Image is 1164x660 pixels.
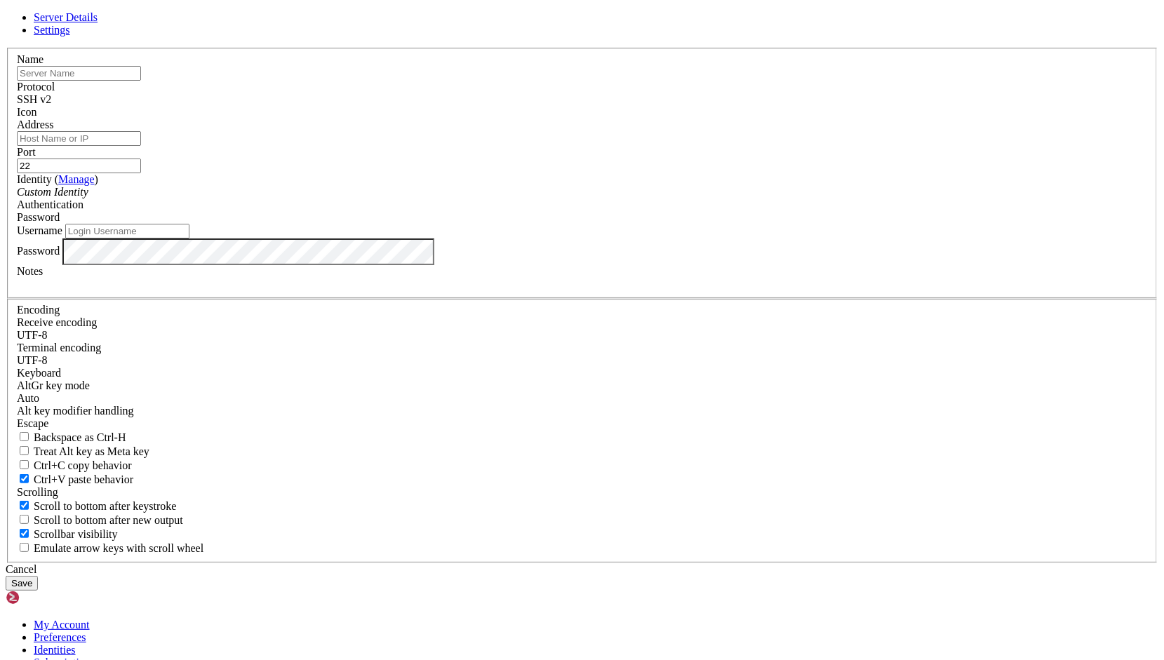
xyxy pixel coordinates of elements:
label: Controls how the Alt key is handled. Escape: Send an ESC prefix. 8-Bit: Add 128 to the typed char... [17,405,134,417]
a: Identities [34,644,76,656]
div: Escape [17,417,1147,430]
div: UTF-8 [17,329,1147,342]
span: ( ) [55,173,98,185]
img: Shellngn [6,591,86,605]
input: Treat Alt key as Meta key [20,446,29,455]
input: Server Name [17,66,141,81]
input: Scroll to bottom after keystroke [20,501,29,510]
input: Login Username [65,224,189,238]
a: My Account [34,619,90,631]
input: Scroll to bottom after new output [20,515,29,524]
label: Protocol [17,81,55,93]
span: UTF-8 [17,329,48,341]
label: Authentication [17,198,83,210]
span: Ctrl+C copy behavior [34,459,132,471]
label: Identity [17,173,98,185]
label: Keyboard [17,367,61,379]
label: Set the expected encoding for data received from the host. If the encodings do not match, visual ... [17,379,90,391]
label: Username [17,224,62,236]
input: Ctrl+C copy behavior [20,460,29,469]
label: The vertical scrollbar mode. [17,528,118,540]
label: Ctrl-C copies if true, send ^C to host if false. Ctrl-Shift-C sends ^C to host if true, copies if... [17,459,132,471]
span: SSH v2 [17,93,51,105]
div: Custom Identity [17,186,1147,198]
label: Whether the Alt key acts as a Meta key or as a distinct Alt key. [17,445,149,457]
span: Scroll to bottom after new output [34,514,183,526]
a: Settings [34,24,70,36]
span: Backspace as Ctrl-H [34,431,126,443]
label: The default terminal encoding. ISO-2022 enables character map translations (like graphics maps). ... [17,342,101,353]
label: Ctrl+V pastes if true, sends ^V to host if false. Ctrl+Shift+V sends ^V to host if true, pastes i... [17,473,133,485]
div: Password [17,211,1147,224]
div: SSH v2 [17,93,1147,106]
span: Scroll to bottom after keystroke [34,500,177,512]
label: Set the expected encoding for data received from the host. If the encodings do not match, visual ... [17,316,97,328]
button: Save [6,576,38,591]
input: Emulate arrow keys with scroll wheel [20,543,29,552]
label: Scroll to bottom after new output. [17,514,183,526]
i: Custom Identity [17,186,88,198]
input: Backspace as Ctrl-H [20,432,29,441]
a: Manage [58,173,95,185]
label: Notes [17,265,43,277]
span: Scrollbar visibility [34,528,118,540]
span: Auto [17,392,39,404]
div: Auto [17,392,1147,405]
label: If true, the backspace should send BS ('\x08', aka ^H). Otherwise the backspace key should send '... [17,431,126,443]
div: UTF-8 [17,354,1147,367]
input: Ctrl+V paste behavior [20,474,29,483]
span: Treat Alt key as Meta key [34,445,149,457]
label: Name [17,53,44,65]
label: Icon [17,106,36,118]
label: Encoding [17,304,60,316]
span: UTF-8 [17,354,48,366]
span: Emulate arrow keys with scroll wheel [34,542,203,554]
span: Ctrl+V paste behavior [34,473,133,485]
label: Port [17,146,36,158]
label: When using the alternative screen buffer, and DECCKM (Application Cursor Keys) is active, mouse w... [17,542,203,554]
div: Cancel [6,563,1158,576]
label: Password [17,245,60,257]
a: Preferences [34,631,86,643]
label: Scrolling [17,486,58,498]
label: Address [17,119,53,130]
input: Scrollbar visibility [20,529,29,538]
label: Whether to scroll to the bottom on any keystroke. [17,500,177,512]
input: Host Name or IP [17,131,141,146]
a: Server Details [34,11,98,23]
input: Port Number [17,159,141,173]
span: Password [17,211,60,223]
span: Escape [17,417,48,429]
